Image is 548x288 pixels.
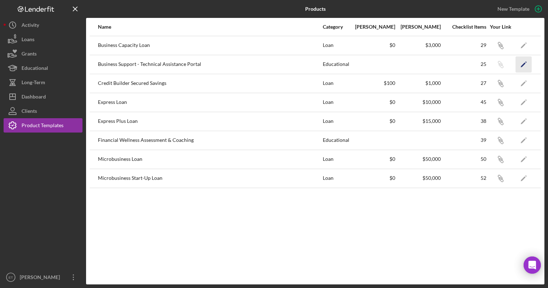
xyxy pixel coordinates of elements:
div: Checklist Items [441,24,486,30]
div: Name [98,24,322,30]
button: Activity [4,18,82,32]
div: $10,000 [396,99,441,105]
button: Loans [4,32,82,47]
button: Educational [4,61,82,75]
div: Loan [323,169,350,187]
div: $100 [350,80,395,86]
div: [PERSON_NAME] [396,24,441,30]
div: 45 [441,99,486,105]
b: Products [305,6,326,12]
div: Open Intercom Messenger [524,256,541,274]
div: Category [323,24,350,30]
div: 27 [441,80,486,86]
div: Activity [22,18,39,34]
div: Express Loan [98,93,322,111]
div: Credit Builder Secured Savings [98,75,322,92]
div: Educational [22,61,48,77]
div: $0 [350,42,395,48]
div: $1,000 [396,80,441,86]
div: Loans [22,32,34,48]
div: $3,000 [396,42,441,48]
div: Educational [323,56,350,73]
button: Dashboard [4,90,82,104]
div: [PERSON_NAME] [18,270,65,286]
div: Product Templates [22,118,63,134]
div: Financial Wellness Assessment & Coaching [98,131,322,149]
div: Loan [323,112,350,130]
div: 50 [441,156,486,162]
div: Grants [22,47,37,63]
div: $15,000 [396,118,441,124]
div: Loan [323,150,350,168]
div: Business Capacity Loan [98,37,322,54]
div: Dashboard [22,90,46,106]
div: $0 [350,156,395,162]
div: Business Support - Technical Assistance Portal [98,56,322,73]
div: Loan [323,93,350,111]
div: Educational [323,131,350,149]
button: Long-Term [4,75,82,90]
div: [PERSON_NAME] [350,24,395,30]
div: 38 [441,118,486,124]
text: ET [9,275,13,279]
div: Express Plus Loan [98,112,322,130]
div: 25 [441,61,486,67]
button: New Template [493,4,544,14]
button: Clients [4,104,82,118]
div: 29 [441,42,486,48]
div: $0 [350,118,395,124]
div: $0 [350,175,395,181]
div: New Template [497,4,529,14]
div: $50,000 [396,175,441,181]
div: Your Link [487,24,514,30]
div: Loan [323,75,350,92]
div: Loan [323,37,350,54]
div: Microbusiness Start-Up Loan [98,169,322,187]
div: $0 [350,99,395,105]
button: Grants [4,47,82,61]
div: $50,000 [396,156,441,162]
div: Long-Term [22,75,45,91]
button: Product Templates [4,118,82,133]
div: 39 [441,137,486,143]
div: 52 [441,175,486,181]
div: Microbusiness Loan [98,150,322,168]
div: Clients [22,104,37,120]
button: ET[PERSON_NAME] [4,270,82,284]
